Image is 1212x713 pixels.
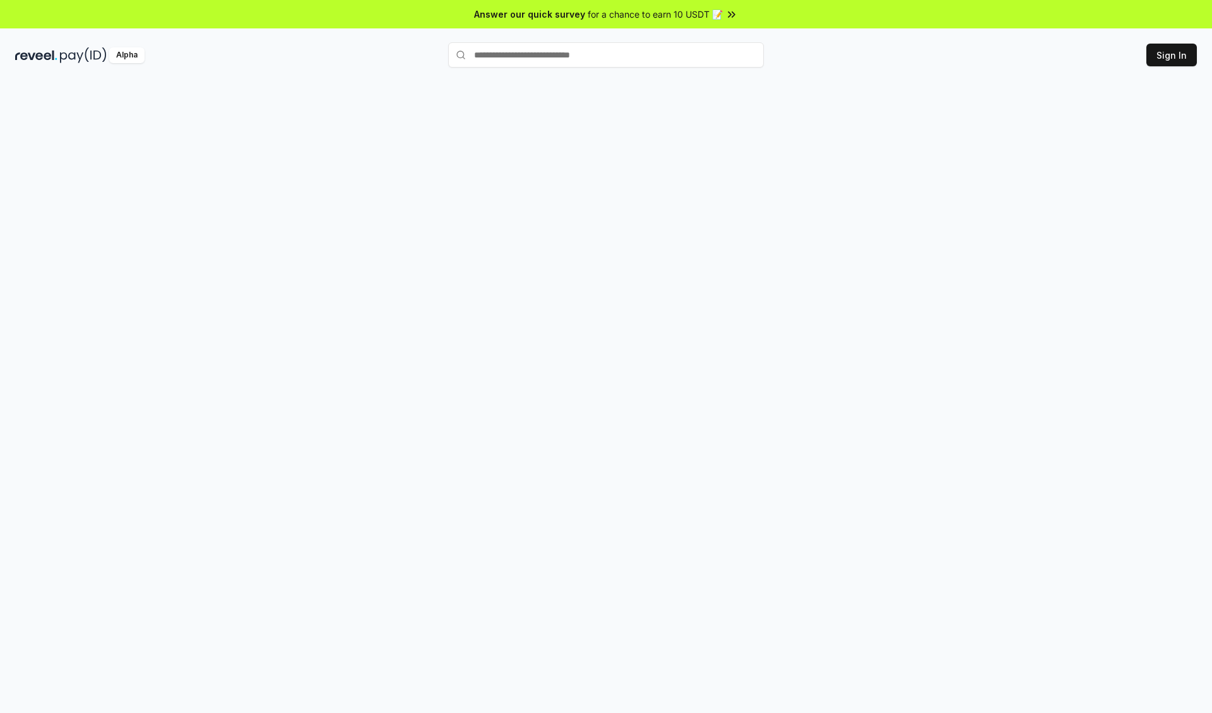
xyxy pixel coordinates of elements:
span: for a chance to earn 10 USDT 📝 [588,8,723,21]
img: reveel_dark [15,47,57,63]
div: Alpha [109,47,145,63]
button: Sign In [1146,44,1197,66]
img: pay_id [60,47,107,63]
span: Answer our quick survey [474,8,585,21]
